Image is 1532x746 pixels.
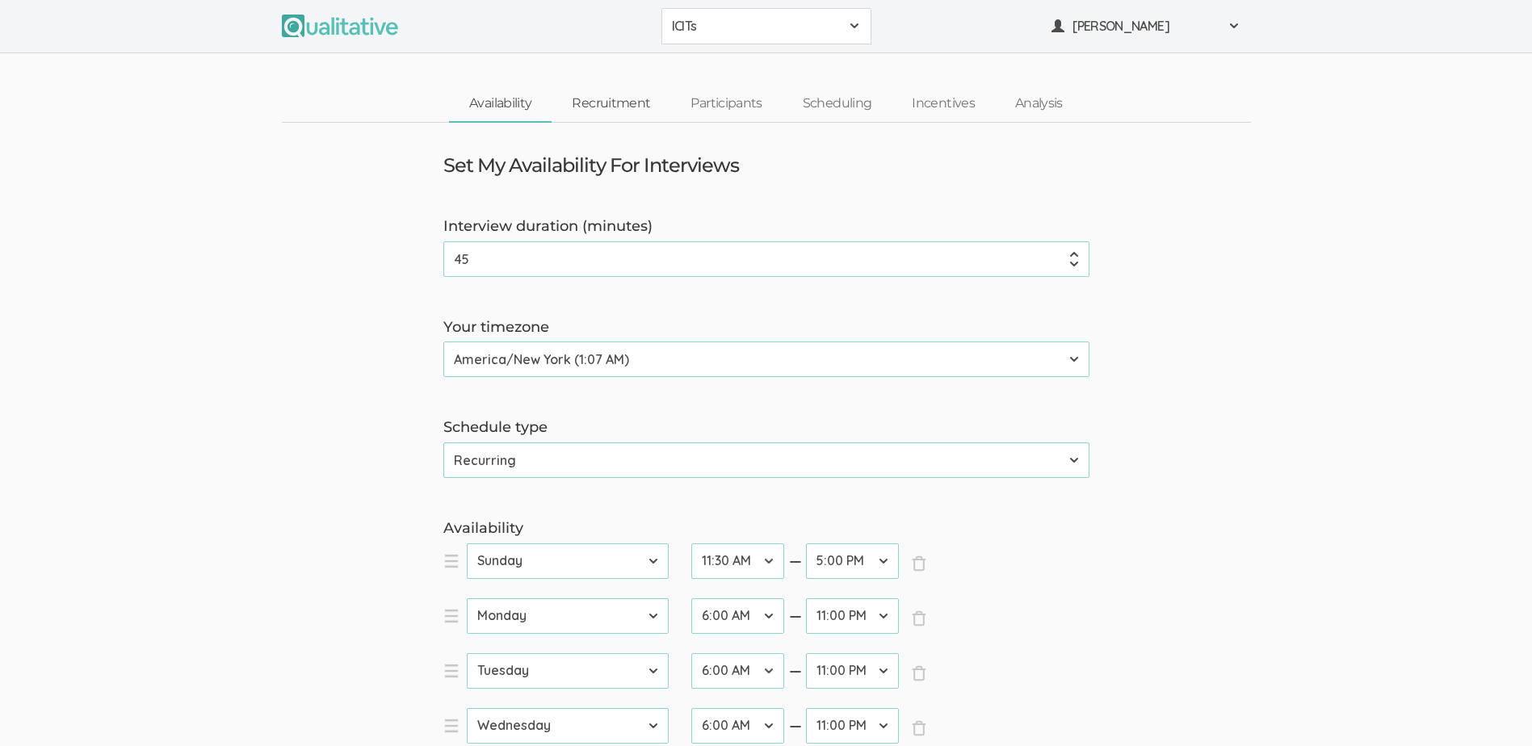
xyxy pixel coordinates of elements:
[911,720,927,736] span: ×
[282,15,398,37] img: Qualitative
[1072,17,1218,36] span: [PERSON_NAME]
[443,518,1089,539] label: Availability
[661,8,871,44] button: ICITs
[995,86,1083,121] a: Analysis
[1041,8,1251,44] button: [PERSON_NAME]
[443,417,1089,438] label: Schedule type
[911,665,927,681] span: ×
[892,86,995,121] a: Incentives
[443,317,1089,338] label: Your timezone
[449,86,552,121] a: Availability
[443,155,739,176] h3: Set My Availability For Interviews
[672,17,840,36] span: ICITs
[783,86,892,121] a: Scheduling
[911,555,927,572] span: ×
[911,610,927,627] span: ×
[443,216,1089,237] label: Interview duration (minutes)
[1451,668,1532,746] iframe: Chat Widget
[670,86,782,121] a: Participants
[552,86,670,121] a: Recruitment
